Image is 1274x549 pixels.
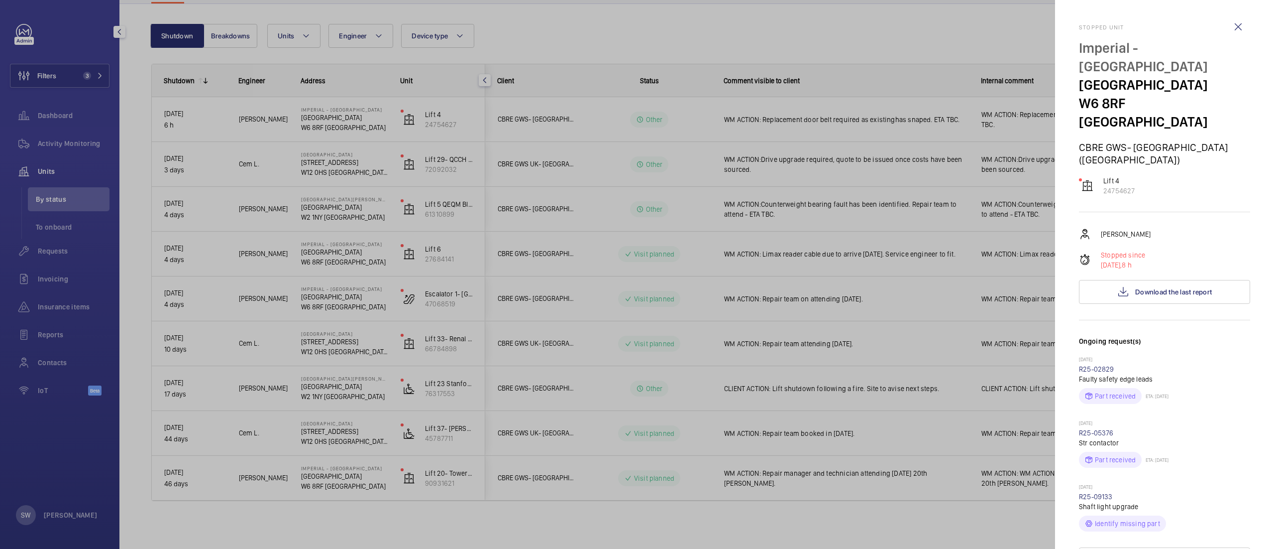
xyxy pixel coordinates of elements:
[1079,374,1250,384] p: Faulty safety edge leads
[1079,94,1250,131] p: W6 8RF [GEOGRAPHIC_DATA]
[1079,365,1114,373] a: R25-02829
[1103,186,1135,196] p: 24754627
[1079,24,1250,31] h2: Stopped unit
[1135,288,1212,296] span: Download the last report
[1079,39,1250,76] p: Imperial - [GEOGRAPHIC_DATA]
[1079,280,1250,304] button: Download the last report
[1079,484,1250,492] p: [DATE]
[1095,519,1160,529] p: Identify missing part
[1081,180,1093,192] img: elevator.svg
[1095,455,1136,465] p: Part received
[1101,260,1145,270] p: 8 h
[1079,336,1250,356] h3: Ongoing request(s)
[1142,393,1168,399] p: ETA: [DATE]
[1101,250,1145,260] p: Stopped since
[1079,76,1250,94] p: [GEOGRAPHIC_DATA]
[1142,457,1168,463] p: ETA: [DATE]
[1079,502,1250,512] p: Shaft light upgrade
[1079,356,1250,364] p: [DATE]
[1079,429,1114,437] a: R25-05376
[1101,261,1122,269] span: [DATE],
[1079,420,1250,428] p: [DATE]
[1095,391,1136,401] p: Part received
[1079,493,1113,501] a: R25-09133
[1103,176,1135,186] p: Lift 4
[1101,229,1151,239] p: [PERSON_NAME]
[1079,141,1250,166] p: CBRE GWS- [GEOGRAPHIC_DATA] ([GEOGRAPHIC_DATA])
[1079,438,1250,448] p: Str contactor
